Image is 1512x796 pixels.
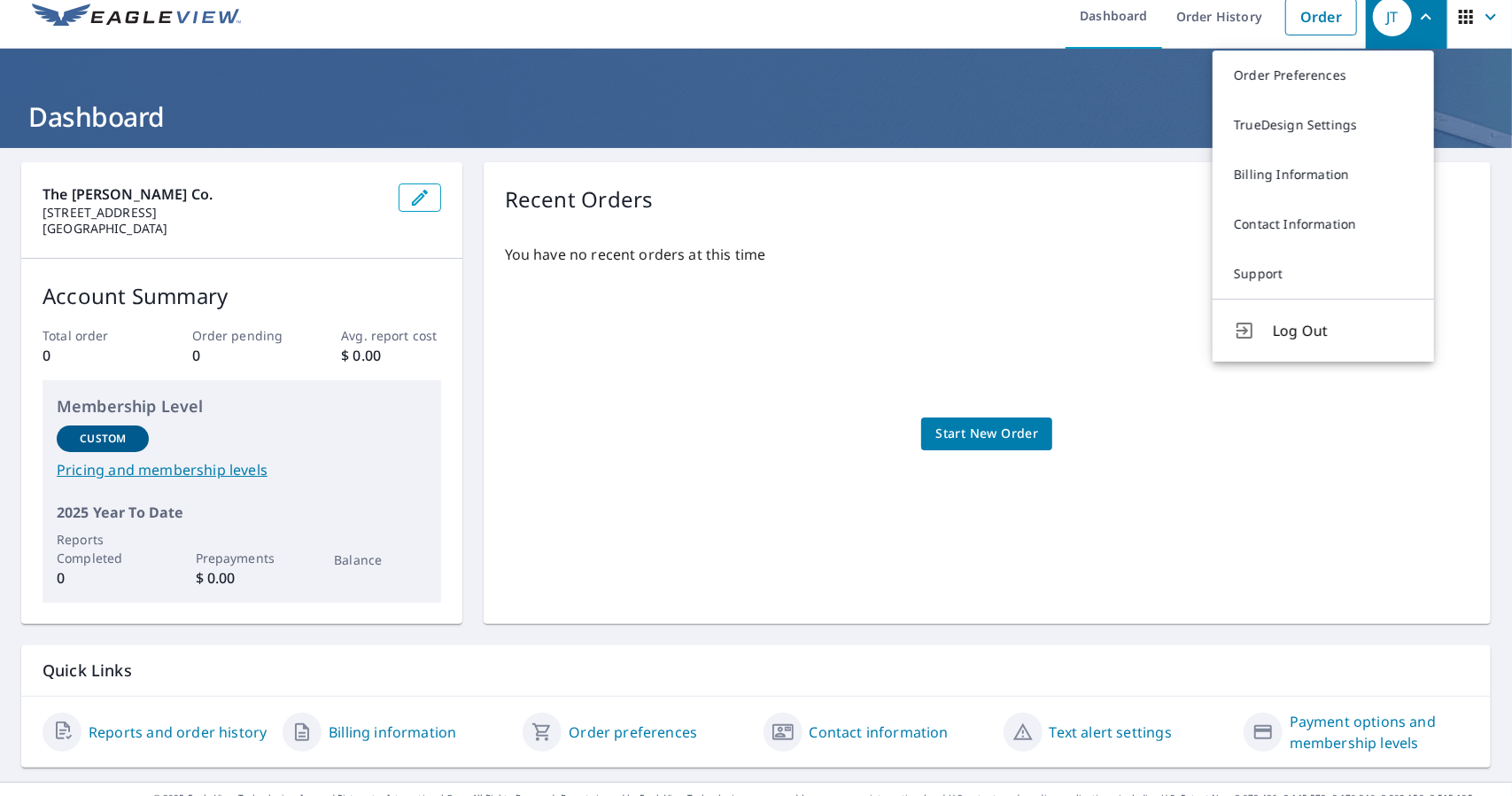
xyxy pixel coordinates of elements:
p: Recent Orders [505,183,654,215]
p: Custom [80,431,126,447]
p: 0 [192,345,291,366]
button: Log Out [1213,299,1434,362]
p: You have no recent orders at this time [505,244,1469,265]
a: TrueDesign Settings [1213,100,1434,150]
a: Billing Information [1213,150,1434,199]
a: Contact information [810,722,949,743]
p: Prepayments [196,549,288,567]
p: Reports Completed [57,530,149,567]
p: $ 0.00 [196,567,288,589]
h1: Dashboard [21,98,1491,135]
p: [STREET_ADDRESS] [43,205,384,221]
img: EV Logo [32,4,241,30]
a: Reports and order history [89,722,267,743]
p: Account Summary [43,280,441,312]
a: Text alert settings [1050,722,1172,743]
p: 2025 Year To Date [57,502,427,523]
a: Payment options and membership levels [1290,711,1469,753]
a: Contact Information [1213,199,1434,249]
span: Start New Order [935,423,1038,445]
p: 0 [43,345,142,366]
p: 0 [57,567,149,589]
a: Support [1213,249,1434,299]
p: The [PERSON_NAME] Co. [43,183,384,205]
p: Total order [43,326,142,345]
p: Order pending [192,326,291,345]
p: Quick Links [43,659,1469,682]
span: Log Out [1273,320,1413,341]
a: Order preferences [569,722,697,743]
a: Pricing and membership levels [57,459,427,480]
p: $ 0.00 [341,345,440,366]
a: Billing information [329,722,456,743]
a: Order Preferences [1213,51,1434,100]
p: [GEOGRAPHIC_DATA] [43,221,384,237]
p: Balance [334,550,426,569]
a: Start New Order [921,418,1052,450]
p: Avg. report cost [341,326,440,345]
p: Membership Level [57,394,427,418]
